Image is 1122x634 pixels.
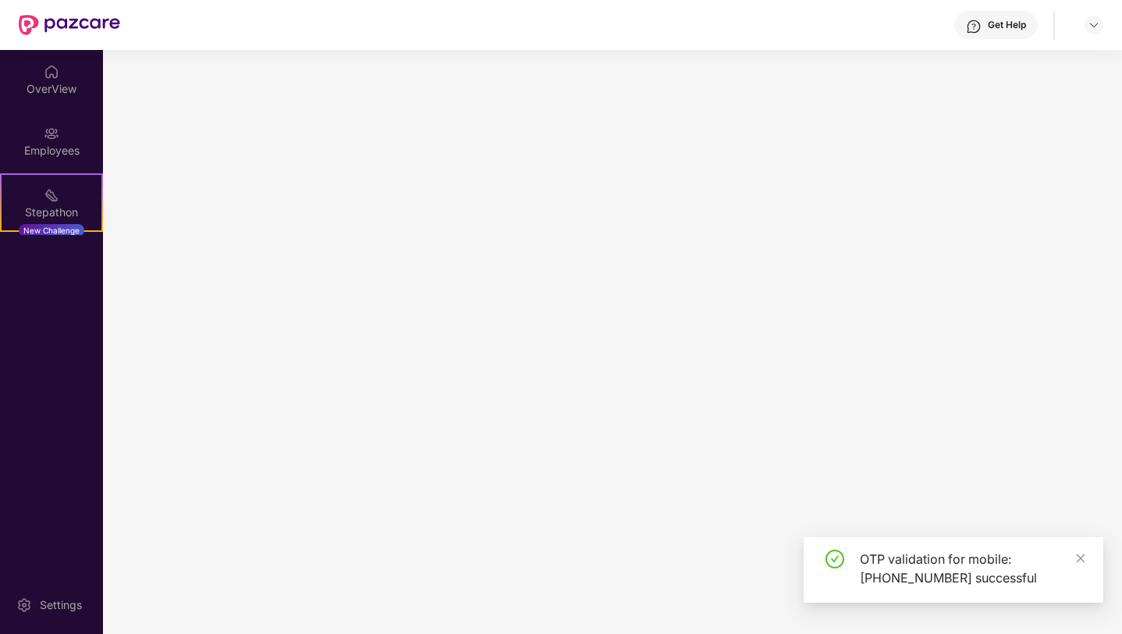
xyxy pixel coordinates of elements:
span: check-circle [826,550,844,568]
div: Settings [35,597,87,613]
div: Get Help [988,19,1026,31]
img: svg+xml;base64,PHN2ZyBpZD0iSGVscC0zMngzMiIgeG1sbnM9Imh0dHA6Ly93d3cudzMub3JnLzIwMDAvc3ZnIiB3aWR0aD... [966,19,982,34]
img: svg+xml;base64,PHN2ZyB4bWxucz0iaHR0cDovL3d3dy53My5vcmcvMjAwMC9zdmciIHdpZHRoPSIyMSIgaGVpZ2h0PSIyMC... [44,187,59,203]
div: New Challenge [19,224,84,237]
div: Stepathon [2,205,101,220]
div: OTP validation for mobile: [PHONE_NUMBER] successful [860,550,1085,587]
img: svg+xml;base64,PHN2ZyBpZD0iU2V0dGluZy0yMHgyMCIgeG1sbnM9Imh0dHA6Ly93d3cudzMub3JnLzIwMDAvc3ZnIiB3aW... [16,597,32,613]
span: close [1075,553,1086,564]
img: svg+xml;base64,PHN2ZyBpZD0iRW1wbG95ZWVzIiB4bWxucz0iaHR0cDovL3d3dy53My5vcmcvMjAwMC9zdmciIHdpZHRoPS... [44,126,59,141]
img: New Pazcare Logo [19,15,120,35]
img: svg+xml;base64,PHN2ZyBpZD0iRHJvcGRvd24tMzJ4MzIiIHhtbG5zPSJodHRwOi8vd3d3LnczLm9yZy8yMDAwL3N2ZyIgd2... [1088,19,1100,31]
img: svg+xml;base64,PHN2ZyBpZD0iSG9tZSIgeG1sbnM9Imh0dHA6Ly93d3cudzMub3JnLzIwMDAvc3ZnIiB3aWR0aD0iMjAiIG... [44,64,59,80]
